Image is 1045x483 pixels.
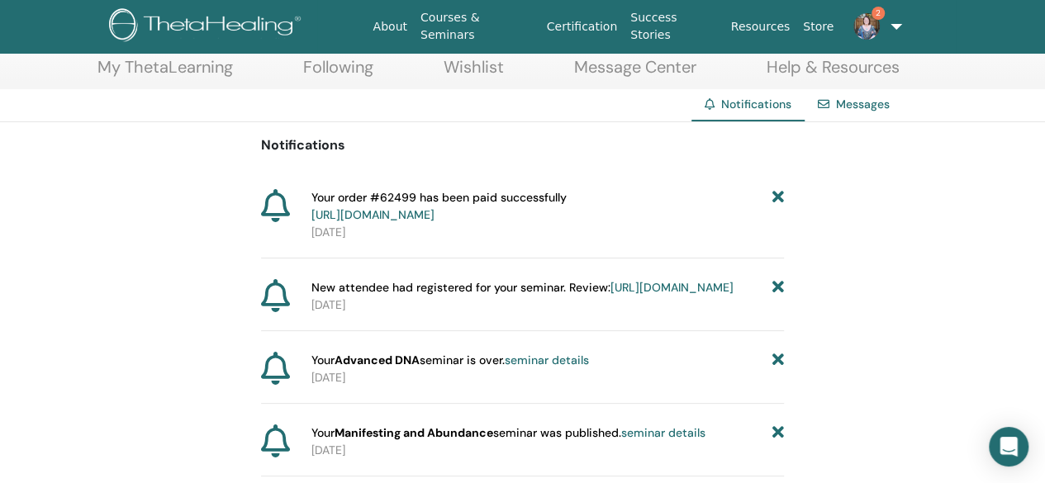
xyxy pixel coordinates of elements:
a: Help & Resources [767,57,900,89]
a: Following [303,57,373,89]
p: [DATE] [311,442,784,459]
a: Message Center [574,57,696,89]
img: default.jpg [853,13,880,40]
a: Store [796,12,840,42]
span: 2 [872,7,885,20]
span: Notifications [721,97,791,111]
a: seminar details [505,353,589,367]
div: Open Intercom Messenger [989,427,1028,466]
span: New attendee had registered for your seminar. Review: [311,279,734,296]
a: Certification [540,12,624,42]
a: Success Stories [624,2,724,50]
span: Your seminar is over. [311,352,589,369]
a: Resources [724,12,797,42]
a: About [367,12,414,42]
a: Wishlist [444,57,504,89]
a: Messages [836,97,890,111]
p: [DATE] [311,224,784,241]
a: My ThetaLearning [97,57,233,89]
p: [DATE] [311,369,784,386]
a: [URL][DOMAIN_NAME] [311,207,435,222]
p: [DATE] [311,296,784,314]
strong: Advanced DNA [335,353,420,367]
a: Courses & Seminars [414,2,540,50]
a: [URL][DOMAIN_NAME] [610,280,734,295]
span: Your seminar was published. [311,424,705,442]
strong: Manifesting and Abundance [335,425,493,440]
span: Your order #62499 has been paid successfully [311,189,567,224]
img: logo.png [109,8,306,45]
a: seminar details [621,425,705,440]
p: Notifications [261,135,784,155]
